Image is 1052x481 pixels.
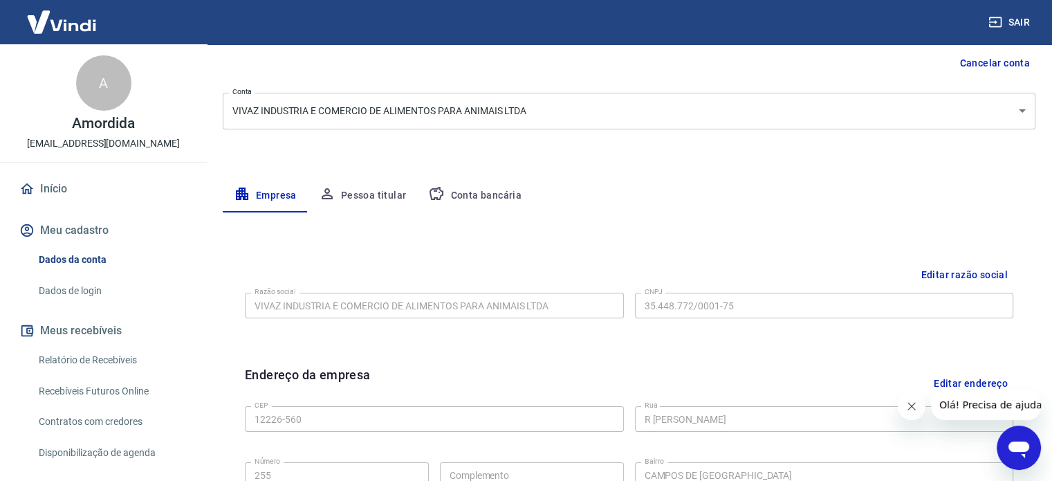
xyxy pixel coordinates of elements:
[645,287,663,297] label: CNPJ
[931,390,1041,420] iframe: Mensagem da empresa
[928,365,1013,401] button: Editar endereço
[33,439,190,467] a: Disponibilização de agenda
[245,365,371,401] h6: Endereço da empresa
[223,179,308,212] button: Empresa
[17,1,107,43] img: Vindi
[645,400,658,410] label: Rua
[417,179,533,212] button: Conta bancária
[997,426,1041,470] iframe: Botão para abrir a janela de mensagens
[17,215,190,246] button: Meu cadastro
[33,346,190,374] a: Relatório de Recebíveis
[17,174,190,204] a: Início
[954,51,1035,76] button: Cancelar conta
[232,87,252,97] label: Conta
[255,400,268,410] label: CEP
[986,10,1035,35] button: Sair
[33,377,190,406] a: Recebíveis Futuros Online
[33,246,190,274] a: Dados da conta
[308,179,418,212] button: Pessoa titular
[255,456,280,466] label: Número
[223,93,1035,129] div: VIVAZ INDUSTRIA E COMERCIO DE ALIMENTOS PARA ANIMAIS LTDA
[33,277,190,305] a: Dados de login
[33,408,190,436] a: Contratos com credores
[8,10,116,21] span: Olá! Precisa de ajuda?
[645,456,664,466] label: Bairro
[898,392,925,420] iframe: Fechar mensagem
[255,287,295,297] label: Razão social
[915,262,1013,288] button: Editar razão social
[76,55,131,111] div: A
[17,316,190,346] button: Meus recebíveis
[72,116,135,131] p: Amordida
[27,136,180,151] p: [EMAIL_ADDRESS][DOMAIN_NAME]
